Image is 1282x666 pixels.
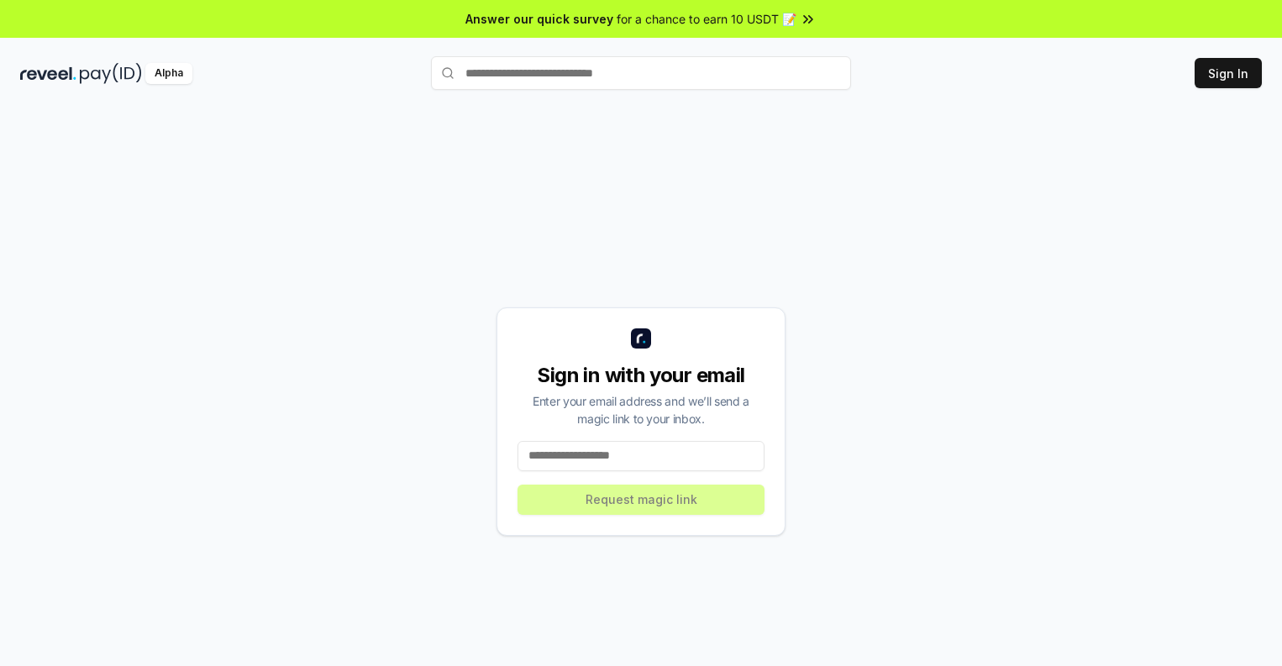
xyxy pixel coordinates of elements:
[617,10,796,28] span: for a chance to earn 10 USDT 📝
[518,362,764,389] div: Sign in with your email
[518,392,764,427] div: Enter your email address and we’ll send a magic link to your inbox.
[631,328,651,349] img: logo_small
[80,63,142,84] img: pay_id
[465,10,613,28] span: Answer our quick survey
[20,63,76,84] img: reveel_dark
[1195,58,1262,88] button: Sign In
[145,63,192,84] div: Alpha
